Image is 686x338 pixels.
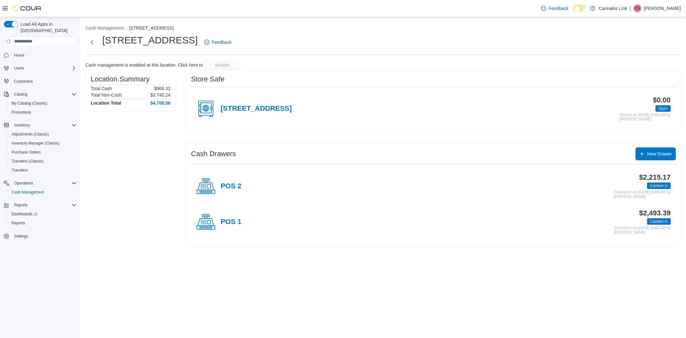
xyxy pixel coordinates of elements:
button: Transfers [6,166,79,175]
span: Cashed In [650,219,668,224]
a: Purchase Orders [9,148,43,156]
span: Inventory [12,121,77,129]
span: Promotions [9,108,77,116]
button: Reports [1,201,79,210]
span: Reports [14,202,28,208]
a: Dashboards [6,210,79,219]
button: Operations [1,179,79,188]
h3: $0.00 [653,96,671,104]
button: Users [12,64,27,72]
button: New Drawer [636,147,676,160]
button: Operations [12,179,36,187]
span: Purchase Orders [12,150,41,155]
span: Users [12,64,77,72]
span: Promotions [12,110,31,115]
span: Settings [14,234,28,239]
a: Inventory Manager (Classic) [9,139,62,147]
span: Dashboards [9,210,77,218]
p: Cashed In on [DATE] 8:48 AM by [PERSON_NAME] [614,190,671,199]
button: Purchase Orders [6,148,79,157]
h6: Total Cash [91,86,112,91]
h3: Location Summary [91,75,150,83]
span: Operations [14,181,33,186]
h3: Store Safe [191,75,224,83]
h4: Location Total [91,100,121,106]
p: | [630,5,631,12]
span: My Catalog (Classic) [12,101,47,106]
span: Open [655,105,671,112]
p: Cannabis Link [599,5,627,12]
span: Cashed In [647,183,671,189]
span: Adjustments (Classic) [12,132,49,137]
div: Chloe Smith [634,5,641,12]
button: Inventory Manager (Classic) [6,139,79,148]
span: Purchase Orders [9,148,77,156]
h4: POS 2 [221,182,242,191]
span: Operations [12,179,77,187]
span: Reports [12,201,77,209]
img: Cova [13,5,42,12]
a: Transfers [9,166,30,174]
h4: POS 1 [221,218,242,226]
button: Cash Management [6,188,79,197]
nav: An example of EuiBreadcrumbs [86,25,681,33]
button: Home [1,51,79,60]
span: Load All Apps in [GEOGRAPHIC_DATA] [18,21,77,34]
button: Promotions [6,108,79,117]
span: Transfers [12,168,28,173]
span: Catalog [14,92,27,97]
button: Settings [1,231,79,241]
span: Settings [12,232,77,240]
span: Home [12,51,77,59]
a: Promotions [9,108,34,116]
span: Customers [14,79,33,84]
p: Cash management is enabled at this location. Click here to [86,62,203,68]
button: Transfers (Classic) [6,157,79,166]
h6: Total Non-Cash [91,92,122,98]
h3: $2,215.17 [639,174,671,181]
h4: [STREET_ADDRESS] [221,105,292,113]
p: Closed on [DATE] 8:48 AM by [PERSON_NAME] [619,113,671,122]
button: Catalog [1,90,79,99]
span: Inventory [14,123,30,128]
button: Inventory [12,121,32,129]
p: $3,740.24 [151,92,170,98]
p: [PERSON_NAME] [644,5,681,12]
span: Inventory Manager (Classic) [12,141,60,146]
button: disable [204,60,240,70]
span: Customers [12,77,77,85]
button: [STREET_ADDRESS] [129,25,173,31]
span: Feedback [212,39,232,45]
h3: $2,493.39 [639,209,671,217]
span: Adjustments (Classic) [9,130,77,138]
span: Inventory Manager (Classic) [9,139,77,147]
button: Customers [1,77,79,86]
span: disable [215,62,229,68]
a: Settings [12,232,31,240]
a: Reports [9,219,28,227]
a: Feedback [202,36,234,49]
span: Cashed In [647,218,671,225]
h4: $4,708.56 [151,100,170,106]
button: Reports [6,219,79,228]
a: Home [12,52,27,59]
span: Reports [12,221,25,226]
span: Users [14,66,24,71]
button: Reports [12,201,30,209]
span: Dashboards [12,211,37,217]
a: Cash Management [9,188,47,196]
input: Dark Mode [573,5,587,12]
span: Cash Management [12,190,44,195]
h3: Cash Drawers [191,150,236,158]
span: Transfers (Classic) [9,157,77,165]
p: $968.32 [154,86,170,91]
button: Inventory [1,121,79,130]
button: Adjustments (Classic) [6,130,79,139]
span: Feedback [549,5,568,12]
button: Next [86,36,98,49]
span: Reports [9,219,77,227]
span: Transfers (Classic) [12,159,44,164]
a: Adjustments (Classic) [9,130,51,138]
button: Catalog [12,90,30,98]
